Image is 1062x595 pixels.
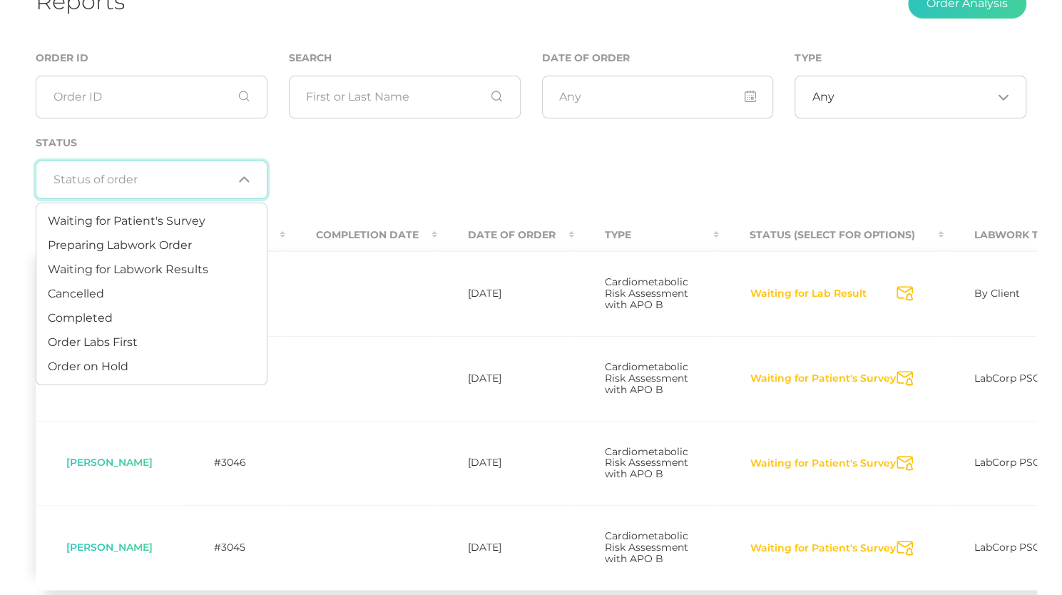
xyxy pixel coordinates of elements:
[605,275,688,311] span: Cardiometabolic Risk Assessment with APO B
[605,360,688,396] span: Cardiometabolic Risk Assessment with APO B
[897,371,913,386] svg: Send Notification
[795,52,821,64] label: Type
[48,335,138,349] span: Order Labs First
[974,287,1020,300] span: By Client
[719,219,944,251] th: Status (Select for Options) : activate to sort column ascending
[36,52,88,64] label: Order ID
[897,286,913,301] svg: Send Notification
[36,76,267,118] input: Order ID
[437,336,574,421] td: [DATE]
[750,372,897,386] button: Waiting for Patient's Survey
[974,541,1040,554] span: LabCorp PSC
[897,541,913,556] svg: Send Notification
[542,52,630,64] label: Date of Order
[289,52,332,64] label: Search
[36,161,267,199] div: Search for option
[66,541,153,554] span: [PERSON_NAME]
[289,76,521,118] input: First or Last Name
[437,251,574,336] td: [DATE]
[750,287,867,301] button: Waiting for Lab Result
[48,214,205,228] span: Waiting for Patient's Survey
[53,173,233,187] input: Search for option
[437,219,574,251] th: Date Of Order : activate to sort column ascending
[750,457,897,471] button: Waiting for Patient's Survey
[437,505,574,590] td: [DATE]
[48,263,208,276] span: Waiting for Labwork Results
[48,360,128,373] span: Order on Hold
[605,445,688,481] span: Cardiometabolic Risk Assessment with APO B
[437,421,574,506] td: [DATE]
[812,90,834,104] span: Any
[48,311,113,325] span: Completed
[974,372,1040,385] span: LabCorp PSC
[574,219,719,251] th: Type : activate to sort column ascending
[48,287,104,300] span: Cancelled
[36,137,77,149] label: Status
[834,90,992,104] input: Search for option
[183,421,285,506] td: #3046
[183,505,285,590] td: #3045
[66,456,153,469] span: [PERSON_NAME]
[750,541,897,556] button: Waiting for Patient's Survey
[48,238,192,252] span: Preparing Labwork Order
[897,456,913,471] svg: Send Notification
[285,219,437,251] th: Completion Date : activate to sort column ascending
[542,76,774,118] input: Any
[974,456,1040,469] span: LabCorp PSC
[795,76,1026,118] div: Search for option
[605,529,688,565] span: Cardiometabolic Risk Assessment with APO B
